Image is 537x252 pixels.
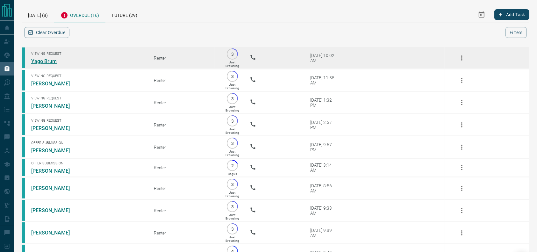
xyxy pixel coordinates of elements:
[31,125,79,131] a: [PERSON_NAME]
[54,6,105,23] div: Overdue (16)
[31,207,79,213] a: [PERSON_NAME]
[311,162,338,173] div: [DATE] 3:14 AM
[31,52,144,56] span: Viewing Request
[226,61,239,68] p: Just Browsing
[31,74,144,78] span: Viewing Request
[31,141,144,145] span: Offer Submission
[230,204,235,209] p: 3
[226,127,239,134] p: Just Browsing
[31,230,79,236] a: [PERSON_NAME]
[22,47,25,68] div: condos.ca
[154,100,215,105] div: Renter
[505,27,527,38] button: Filters
[226,105,239,112] p: Just Browsing
[230,163,235,168] p: 2
[154,122,215,127] div: Renter
[22,137,25,157] div: condos.ca
[22,114,25,135] div: condos.ca
[31,119,144,123] span: Viewing Request
[474,7,489,22] button: Select Date Range
[230,182,235,187] p: 3
[230,96,235,101] p: 3
[226,150,239,157] p: Just Browsing
[154,230,215,235] div: Renter
[31,168,79,174] a: [PERSON_NAME]
[311,75,338,85] div: [DATE] 11:55 AM
[154,165,215,170] div: Renter
[311,53,338,63] div: [DATE] 10:02 AM
[154,186,215,191] div: Renter
[22,159,25,176] div: condos.ca
[154,78,215,83] div: Renter
[31,148,79,154] a: [PERSON_NAME]
[311,97,338,108] div: [DATE] 1:32 PM
[494,9,529,20] button: Add Task
[226,83,239,90] p: Just Browsing
[31,96,144,100] span: Viewing Request
[230,119,235,123] p: 3
[226,191,239,198] p: Just Browsing
[31,161,144,165] span: Offer Submission
[22,222,25,243] div: condos.ca
[226,235,239,242] p: Just Browsing
[226,213,239,220] p: Just Browsing
[311,228,338,238] div: [DATE] 9:39 AM
[311,205,338,216] div: [DATE] 9:33 AM
[154,208,215,213] div: Renter
[311,183,338,193] div: [DATE] 8:56 AM
[31,58,79,64] a: Yago Brum
[230,141,235,146] p: 3
[228,172,237,176] p: Bogus
[154,55,215,61] div: Renter
[311,142,338,152] div: [DATE] 9:57 PM
[22,200,25,221] div: condos.ca
[230,227,235,231] p: 3
[22,70,25,90] div: condos.ca
[105,6,144,23] div: Future (29)
[230,52,235,56] p: 3
[31,185,79,191] a: [PERSON_NAME]
[22,92,25,113] div: condos.ca
[31,81,79,87] a: [PERSON_NAME]
[31,103,79,109] a: [PERSON_NAME]
[22,6,54,23] div: [DATE] (8)
[154,145,215,150] div: Renter
[230,74,235,79] p: 3
[22,178,25,198] div: condos.ca
[24,27,69,38] button: Clear Overdue
[311,120,338,130] div: [DATE] 2:57 PM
